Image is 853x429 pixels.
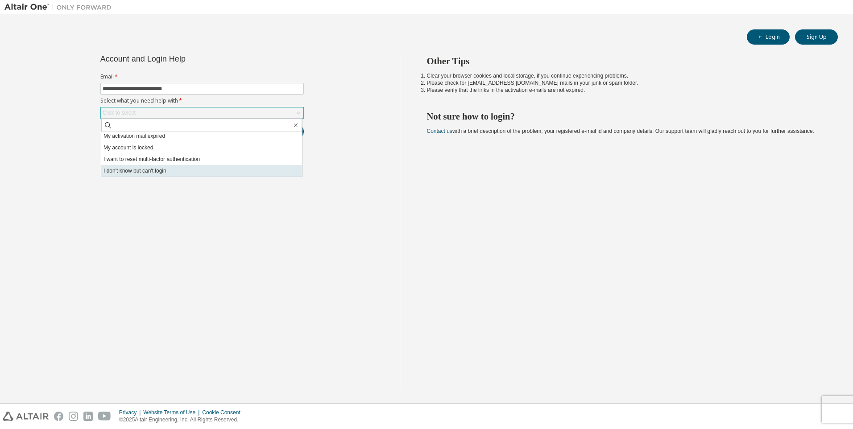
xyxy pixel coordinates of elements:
[119,416,246,424] p: © 2025 Altair Engineering, Inc. All Rights Reserved.
[427,128,814,134] span: with a brief description of the problem, your registered e-mail id and company details. Our suppo...
[119,409,143,416] div: Privacy
[202,409,245,416] div: Cookie Consent
[427,87,822,94] li: Please verify that the links in the activation e-mails are not expired.
[69,412,78,421] img: instagram.svg
[795,29,838,45] button: Sign Up
[54,412,63,421] img: facebook.svg
[3,412,49,421] img: altair_logo.svg
[143,409,202,416] div: Website Terms of Use
[100,55,263,62] div: Account and Login Help
[83,412,93,421] img: linkedin.svg
[103,109,136,116] div: Click to select
[747,29,790,45] button: Login
[427,111,822,122] h2: Not sure how to login?
[101,130,302,142] li: My activation mail expired
[4,3,116,12] img: Altair One
[427,72,822,79] li: Clear your browser cookies and local storage, if you continue experiencing problems.
[100,73,304,80] label: Email
[427,128,452,134] a: Contact us
[100,97,304,104] label: Select what you need help with
[101,107,303,118] div: Click to select
[427,79,822,87] li: Please check for [EMAIL_ADDRESS][DOMAIN_NAME] mails in your junk or spam folder.
[427,55,822,67] h2: Other Tips
[98,412,111,421] img: youtube.svg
